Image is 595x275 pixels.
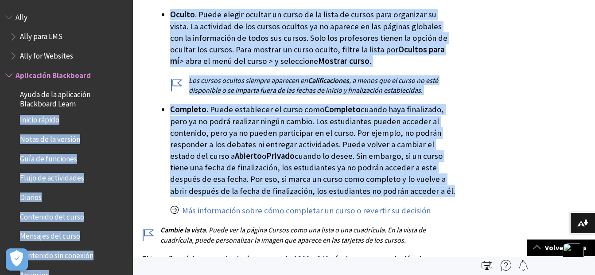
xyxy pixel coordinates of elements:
span: Mostrar curso [318,56,369,66]
span: Aplicación Blackboard [16,68,91,80]
nav: Book outline for Anthology Ally Help [5,10,128,63]
span: Ally for Websites [20,48,73,60]
span: Privado [266,151,295,161]
span: Mensajes del curso [20,229,80,241]
span: Ally [16,10,27,22]
span: Ayuda de la aplicación Blackboard Learn [20,87,127,108]
span: Flujo de actividades [20,171,84,183]
span: Ally para LMS [20,29,62,41]
span: Abierto [235,151,262,161]
span: Cambie la vista [160,225,206,234]
img: Print [482,260,492,271]
p: . Puede ver la página Cursos como una lista o una cuadrícula. En la vista de cuadrícula, puede pe... [142,225,455,245]
p: . Puede elegir ocultar un curso de la lista de cursos para organizar su vista. La actividad de lo... [170,9,455,67]
button: Abrir preferencias [6,248,28,271]
span: Inicio rápido [20,113,59,125]
span: Contenido del curso [20,209,84,221]
p: Los cursos ocultos siempre aparecen en , a menos que el curso no esté disponible o se imparta fue... [170,75,455,95]
span: Calificaciones [308,76,349,85]
a: Más información sobre cómo completar un curso o revertir su decisión [182,205,431,216]
img: More help [501,260,511,271]
span: Completo [170,104,206,114]
span: Diarios [20,190,42,202]
a: Volver arriba [527,240,595,256]
span: Contenido sin conexión [20,248,93,260]
span: Completo [324,104,361,114]
span: Guía de funciones [20,151,77,163]
span: Oculto [170,9,195,20]
img: Follow this page [518,260,529,271]
p: . Puede establecer el curso como cuando haya finalizado, pero ya no podrá realizar ningún cambio.... [170,104,455,196]
span: Notas de la versión [20,132,80,144]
